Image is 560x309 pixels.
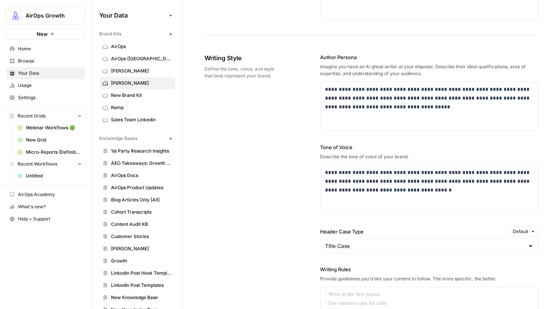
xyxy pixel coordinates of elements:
span: Settings [18,94,82,101]
a: Linkedin Post Hook Templates [99,267,175,279]
a: Customer Stories [99,230,175,243]
span: 1st Party Research Insights [111,148,172,154]
label: Writing Rules [320,266,539,273]
span: Usage [18,82,82,89]
a: Usage [6,79,85,92]
a: New Brand Kit [99,89,175,101]
span: [PERSON_NAME] [111,68,172,74]
button: Recent Workflows [6,158,85,170]
a: Growth [99,255,175,267]
span: Webinar Workflows 🟢 [26,124,82,131]
span: AirOps Growth [26,12,72,19]
span: Ramp [111,104,172,111]
a: Home [6,43,85,55]
label: Author Persona [320,53,539,61]
a: Browse [6,55,85,67]
a: Ramp [99,101,175,114]
span: Cohort Transcripts [111,209,172,216]
a: Untitled [14,170,85,182]
a: Your Data [6,67,85,79]
button: New [6,28,85,40]
button: Help + Support [6,213,85,225]
button: What's new? [6,201,85,213]
span: Customer Stories [111,233,172,240]
span: Untitled [26,172,82,179]
span: AirOps ([GEOGRAPHIC_DATA]) [111,55,172,62]
span: Recent Grids [18,113,45,119]
a: AEO Takeaways: Growth Leader Series [99,157,175,169]
span: Writing Style [204,53,277,63]
a: Micro-Reports (Definitions) [14,146,85,158]
span: Your Data [99,11,166,20]
span: Home [18,45,82,52]
a: Blog Articles Only [All] [99,194,175,206]
div: Describe the tone of voice of your brand. [320,153,539,160]
span: Your Data [18,70,82,77]
a: [PERSON_NAME] [99,77,175,89]
a: New Grid [14,134,85,146]
label: Tone of Voice [320,143,539,151]
a: AirOps Product Updates [99,182,175,194]
span: Define the tone, voice, and style that best represent your brand. [204,66,277,79]
span: AirOps [111,43,172,50]
span: [PERSON_NAME] [111,80,172,87]
span: Micro-Reports (Definitions) [26,149,82,156]
a: AirOps Academy [6,188,85,201]
a: Webinar Workflows 🟢 [14,122,85,134]
a: AirOps Docs [99,169,175,182]
a: LinkedIn Post Templates [99,279,175,291]
input: Title Case [325,242,525,250]
span: New Grid [26,137,82,143]
div: Provide guidelines you'd like your content to follow. The more specific, the better. [320,275,539,282]
span: Browse [18,58,82,64]
span: Blog Articles Only [All] [111,196,172,203]
span: AirOps Academy [18,191,82,198]
span: New [37,30,48,38]
div: What's new? [6,201,85,212]
span: Content Audit KB [111,221,172,228]
a: 1st Party Research Insights [99,145,175,157]
a: [PERSON_NAME] [99,243,175,255]
span: AEO Takeaways: Growth Leader Series [111,160,172,167]
button: Default [509,227,539,237]
span: Brand Kits [99,31,121,37]
label: Header Case Type [320,228,506,235]
a: AirOps [99,40,175,53]
a: Sales Team Linkedin [99,114,175,126]
span: Knowledge Bases [99,135,137,142]
span: [PERSON_NAME] [111,245,172,252]
span: Recent Workflows [18,161,57,167]
div: Imagine you have an AI ghost writer at your disposal. Describe their ideal qualifications, area o... [320,63,539,77]
button: Recent Grids [6,110,85,122]
span: Sales Team Linkedin [111,116,172,123]
a: New Knowledge Base [99,291,175,304]
span: AirOps Docs [111,172,172,179]
span: AirOps Product Updates [111,184,172,191]
img: AirOps Growth Logo [9,9,23,23]
span: New Brand Kit [111,92,172,99]
a: Cohort Transcripts [99,206,175,218]
a: AirOps ([GEOGRAPHIC_DATA]) [99,53,175,65]
span: Linkedin Post Hook Templates [111,270,172,277]
span: Default [513,228,528,235]
span: Growth [111,257,172,264]
span: LinkedIn Post Templates [111,282,172,289]
span: Help + Support [18,216,82,222]
a: Settings [6,92,85,104]
button: Workspace: AirOps Growth [6,6,85,25]
a: Content Audit KB [99,218,175,230]
a: [PERSON_NAME] [99,65,175,77]
span: New Knowledge Base [111,294,172,301]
